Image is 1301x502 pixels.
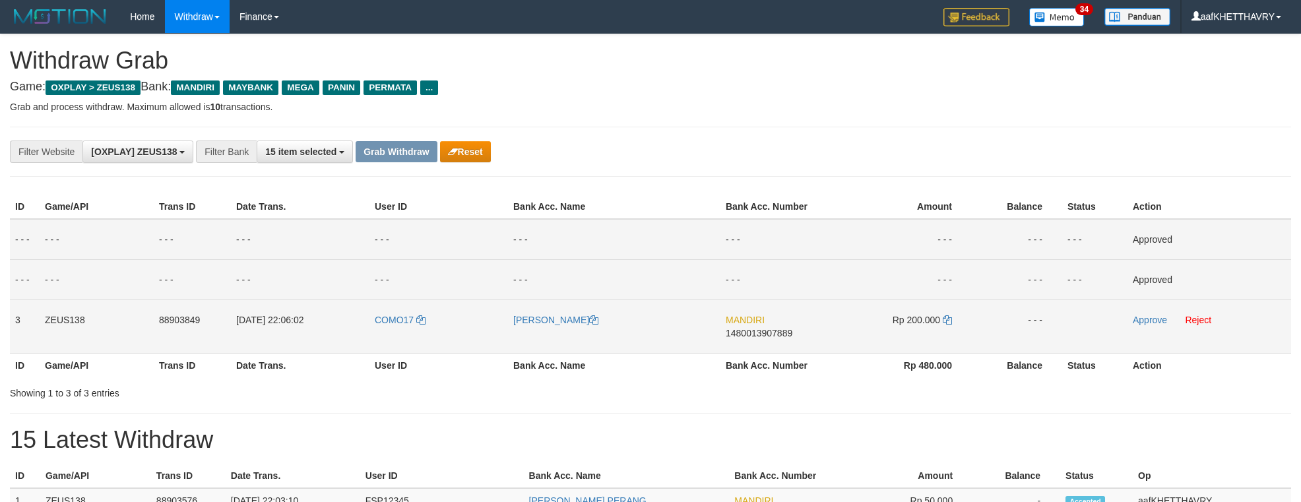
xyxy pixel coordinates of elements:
button: [OXPLAY] ZEUS138 [82,141,193,163]
td: - - - [720,219,836,260]
td: - - - [40,259,154,299]
th: Bank Acc. Name [508,195,720,219]
th: Game/API [40,464,151,488]
span: PANIN [323,80,360,95]
th: Date Trans. [226,464,360,488]
td: - - - [154,219,231,260]
th: Trans ID [154,195,231,219]
td: - - - [508,259,720,299]
h1: Withdraw Grab [10,47,1291,74]
td: - - - [10,259,40,299]
th: ID [10,353,40,377]
span: 34 [1075,3,1093,15]
span: 15 item selected [265,146,336,157]
td: - - - [720,259,836,299]
th: Status [1062,353,1127,377]
th: ID [10,195,40,219]
img: Feedback.jpg [943,8,1009,26]
button: Grab Withdraw [356,141,437,162]
th: User ID [369,353,508,377]
td: Approved [1127,259,1291,299]
th: Rp 480.000 [836,353,972,377]
th: ID [10,464,40,488]
button: Reset [440,141,491,162]
button: 15 item selected [257,141,353,163]
span: [DATE] 22:06:02 [236,315,303,325]
th: Game/API [40,353,154,377]
a: Reject [1185,315,1211,325]
td: - - - [972,219,1062,260]
th: Balance [972,464,1060,488]
th: Trans ID [154,353,231,377]
span: Copy 1480013907889 to clipboard [726,328,792,338]
th: User ID [369,195,508,219]
td: - - - [369,259,508,299]
td: - - - [10,219,40,260]
td: - - - [972,299,1062,353]
span: MANDIRI [171,80,220,95]
td: - - - [836,259,972,299]
span: MEGA [282,80,319,95]
div: Filter Bank [196,141,257,163]
span: MAYBANK [223,80,278,95]
th: Bank Acc. Number [720,353,836,377]
td: - - - [231,259,369,299]
a: COMO17 [375,315,426,325]
img: Button%20Memo.svg [1029,8,1085,26]
span: OXPLAY > ZEUS138 [46,80,141,95]
span: PERMATA [364,80,417,95]
a: Copy 200000 to clipboard [943,315,952,325]
h1: 15 Latest Withdraw [10,427,1291,453]
th: Amount [841,464,972,488]
td: - - - [369,219,508,260]
th: Date Trans. [231,353,369,377]
th: Op [1133,464,1291,488]
img: MOTION_logo.png [10,7,110,26]
th: Action [1127,353,1291,377]
div: Showing 1 to 3 of 3 entries [10,381,532,400]
h4: Game: Bank: [10,80,1291,94]
td: - - - [40,219,154,260]
th: User ID [360,464,524,488]
th: Game/API [40,195,154,219]
th: Bank Acc. Name [508,353,720,377]
th: Status [1062,195,1127,219]
td: - - - [1062,219,1127,260]
td: - - - [154,259,231,299]
td: - - - [231,219,369,260]
td: - - - [1062,259,1127,299]
th: Action [1127,195,1291,219]
a: [PERSON_NAME] [513,315,598,325]
th: Bank Acc. Name [524,464,730,488]
span: ... [420,80,438,95]
td: ZEUS138 [40,299,154,353]
th: Balance [972,195,1062,219]
th: Status [1060,464,1133,488]
td: Approved [1127,219,1291,260]
td: - - - [836,219,972,260]
span: MANDIRI [726,315,765,325]
span: 88903849 [159,315,200,325]
td: - - - [508,219,720,260]
th: Balance [972,353,1062,377]
img: panduan.png [1104,8,1170,26]
strong: 10 [210,102,220,112]
td: - - - [972,259,1062,299]
th: Bank Acc. Number [720,195,836,219]
td: 3 [10,299,40,353]
th: Bank Acc. Number [729,464,841,488]
p: Grab and process withdraw. Maximum allowed is transactions. [10,100,1291,113]
span: Rp 200.000 [893,315,940,325]
th: Date Trans. [231,195,369,219]
span: COMO17 [375,315,414,325]
div: Filter Website [10,141,82,163]
th: Amount [836,195,972,219]
a: Approve [1133,315,1167,325]
span: [OXPLAY] ZEUS138 [91,146,177,157]
th: Trans ID [151,464,226,488]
